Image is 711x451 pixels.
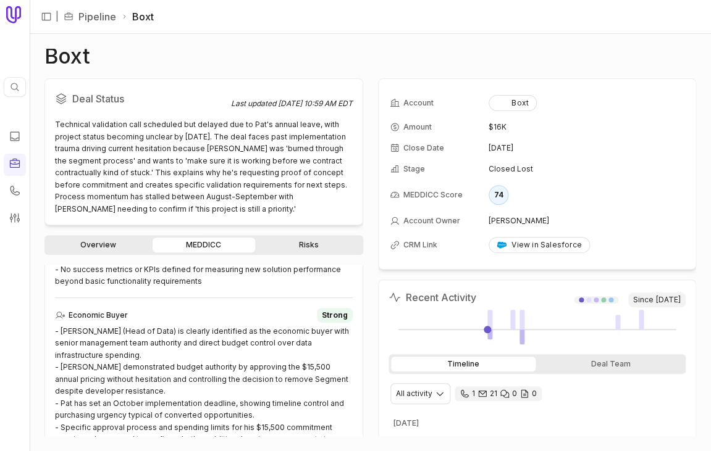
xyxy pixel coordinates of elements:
span: 26 emails in thread [633,436,647,445]
time: [DATE] [656,295,681,305]
time: [DATE] [408,436,433,445]
span: Stage [403,164,425,174]
td: [PERSON_NAME] [489,211,684,231]
a: MEDDICC [153,238,256,252]
div: Economic Buyer [55,308,353,323]
span: Strong [322,310,348,320]
span: Close Date [403,143,444,153]
time: [DATE] [489,143,513,153]
span: Since [628,292,686,307]
a: Overview [47,238,150,252]
div: Deal Team [538,357,683,371]
h1: Boxt [44,49,90,64]
li: Boxt [121,9,154,24]
h2: Deal Status [55,89,231,109]
td: $16K [489,117,684,137]
div: Last updated [231,99,353,109]
a: Risks [258,238,361,252]
td: Closed Lost [489,159,684,179]
span: | [56,9,59,24]
div: Timeline [391,357,536,371]
span: Account [403,98,434,108]
h2: Recent Activity [389,290,476,305]
time: [DATE] [393,418,419,428]
a: View in Salesforce [489,237,590,253]
span: MEDDICC Score [403,190,463,200]
div: 1 call and 21 email threads [455,386,542,401]
div: Boxt [497,98,529,108]
div: Technical validation call scheduled but delayed due to Pat's annual leave, with project status be... [55,118,353,215]
a: Pipeline [78,9,116,24]
span: rudderstack x boxt - follow up & next steps [473,436,630,445]
span: CRM Link [403,240,437,250]
div: View in Salesforce [497,240,582,250]
span: Amount [403,122,432,132]
div: 74 [489,185,508,205]
button: Expand sidebar [37,7,56,26]
button: Boxt [489,95,537,111]
span: Account Owner [403,216,460,226]
time: [DATE] 10:59 AM EDT [278,99,353,108]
